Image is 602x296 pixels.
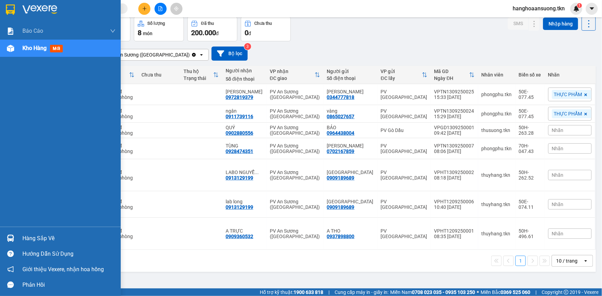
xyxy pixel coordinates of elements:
li: [STREET_ADDRESS][PERSON_NAME]. [GEOGRAPHIC_DATA], Tỉnh [GEOGRAPHIC_DATA] [65,17,288,25]
div: PV [GEOGRAPHIC_DATA] [381,108,427,119]
div: Người nhận [226,68,263,73]
div: thuyhang.tkn [482,202,512,207]
div: 0913129199 [226,175,253,181]
div: PV An Sương ([GEOGRAPHIC_DATA]) [270,228,320,239]
span: plus [142,6,147,11]
span: question-circle [7,251,14,257]
li: Hotline: 1900 8153 [65,25,288,34]
div: 0344777818 [327,94,355,100]
div: 15:29 [DATE] [434,114,475,119]
span: Miền Nam [390,288,475,296]
div: PV Gò Dầu [381,127,427,133]
div: 0937898800 [327,234,355,239]
div: PV An Sương ([GEOGRAPHIC_DATA]) [270,143,320,154]
div: 50E-077.45 [519,89,541,100]
div: lab long [226,199,263,204]
div: PV An Sương ([GEOGRAPHIC_DATA]) [270,170,320,181]
span: Nhãn [552,146,564,151]
img: warehouse-icon [7,45,14,52]
div: Người gửi [327,69,374,74]
div: 10 / trang [556,257,578,264]
span: đ [216,31,219,36]
sup: 3 [244,43,251,50]
div: 50H-262.52 [519,170,541,181]
div: PV An Sương ([GEOGRAPHIC_DATA]) [270,89,320,100]
div: TÙNG [226,143,263,149]
div: VP nhận [270,69,315,74]
span: Hỗ trợ kỹ thuật: [260,288,323,296]
div: Hướng dẫn sử dụng [22,249,116,259]
button: Đã thu200.000đ [187,17,237,41]
div: Chưa thu [255,21,272,26]
span: Cung cấp máy in - giấy in: [335,288,388,296]
span: món [143,31,152,36]
span: Nhãn [552,127,564,133]
svg: open [199,52,204,58]
div: Biển số xe [519,72,541,78]
span: aim [174,6,179,11]
button: 1 [515,256,526,266]
div: phongphu.tkn [482,92,512,97]
div: Nhãn [548,72,592,78]
div: VIỆT ÚC [327,170,374,175]
button: Nhập hàng [543,18,578,30]
div: 50E-074.11 [519,199,541,210]
div: 0902880556 [226,130,253,136]
span: 1 [578,3,581,8]
span: message [7,282,14,288]
div: LABO NGUYỄN LONG [226,170,263,175]
div: 0865027657 [327,114,355,119]
button: Số lượng8món [134,17,184,41]
sup: 1 [577,3,582,8]
div: 0913129199 [226,204,253,210]
div: 0702167859 [327,149,355,154]
div: Thu hộ [184,69,213,74]
th: Toggle SortBy [180,66,222,84]
span: 200.000 [191,29,216,37]
div: 08:35 [DATE] [434,234,475,239]
button: caret-down [586,3,598,15]
span: Miền Bắc [481,288,530,296]
span: hanghoaansuong.tkn [507,4,570,13]
div: 15:33 [DATE] [434,94,475,100]
span: THỰC PHẨM [554,91,582,98]
div: QUÝ [226,125,263,130]
img: logo-vxr [6,4,15,15]
strong: 0708 023 035 - 0935 103 250 [412,289,475,295]
div: phongphu.tkn [482,111,512,116]
div: 08:18 [DATE] [434,175,475,181]
div: 0964438004 [327,130,355,136]
div: PV [GEOGRAPHIC_DATA] [381,89,427,100]
span: mới [50,45,63,52]
svg: Clear value [191,52,197,58]
div: ĐC lấy [381,75,422,81]
span: 8 [138,29,141,37]
span: Nhãn [552,231,564,236]
div: ANH DUY [226,89,263,94]
div: 50E-077.45 [519,108,541,119]
div: Mã GD [434,69,469,74]
div: 08:06 [DATE] [434,149,475,154]
span: notification [7,266,14,273]
span: ⚪️ [477,291,479,294]
span: | [535,288,536,296]
span: down [110,28,116,34]
div: Số điện thoại [226,76,263,82]
div: 10:40 [DATE] [434,204,475,210]
span: caret-down [589,6,595,12]
img: logo.jpg [9,9,43,43]
div: PV An Sương ([GEOGRAPHIC_DATA]) [110,51,190,58]
div: KIM ANH [327,143,374,149]
input: Selected PV An Sương (Hàng Hóa). [190,51,191,58]
div: 0972819379 [226,94,253,100]
span: Nhãn [552,202,564,207]
span: ... [255,170,259,175]
div: 09:42 [DATE] [434,130,475,136]
div: 0928474351 [226,149,253,154]
div: VIỆT ÚC [327,199,374,204]
div: PV An Sương ([GEOGRAPHIC_DATA]) [270,125,320,136]
th: Toggle SortBy [266,66,324,84]
span: | [328,288,329,296]
div: Số điện thoại [327,75,374,81]
div: KIM NHƯ [327,89,374,94]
